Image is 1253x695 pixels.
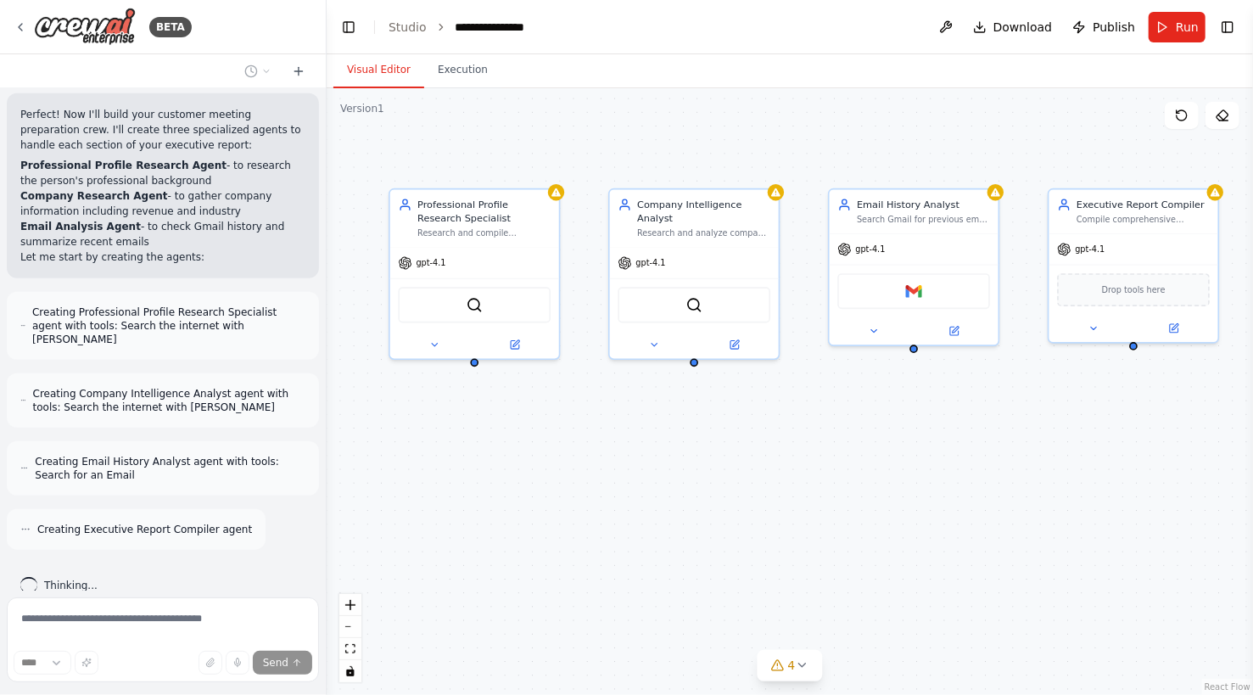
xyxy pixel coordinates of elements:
[339,594,361,682] div: React Flow controls
[1135,320,1212,336] button: Open in side panel
[20,219,305,249] li: - to check Gmail history and summarize recent emails
[34,8,136,46] img: Logo
[389,19,543,36] nav: breadcrumb
[263,656,288,670] span: Send
[637,198,770,225] div: Company Intelligence Analyst
[1075,244,1105,255] span: gpt-4.1
[285,61,312,81] button: Start a new chat
[20,190,168,202] strong: Company Research Agent
[857,198,990,211] div: Email History Analyst
[1205,682,1250,692] a: React Flow attribution
[608,188,780,360] div: Company Intelligence AnalystResearch and analyze company information for the organization where {...
[637,228,770,239] div: Research and analyze company information for the organization where {person_name} works, focusing...
[389,188,560,360] div: Professional Profile Research SpecialistResearch and compile comprehensive professional profiles ...
[1077,215,1210,226] div: Compile comprehensive executive meeting preparation reports by synthesizing research from multipl...
[1048,188,1219,344] div: Executive Report CompilerCompile comprehensive executive meeting preparation reports by synthesiz...
[993,19,1053,36] span: Download
[35,455,305,482] span: Creating Email History Analyst agent with tools: Search for an Email
[238,61,278,81] button: Switch to previous chat
[1149,12,1205,42] button: Run
[333,53,424,88] button: Visual Editor
[417,228,551,239] div: Research and compile comprehensive professional profiles for {person_name} including their curren...
[966,12,1060,42] button: Download
[33,387,305,414] span: Creating Company Intelligence Analyst agent with tools: Search the internet with [PERSON_NAME]
[476,337,553,353] button: Open in side panel
[20,158,305,188] li: - to research the person's professional background
[1102,283,1166,297] span: Drop tools here
[828,188,999,346] div: Email History AnalystSearch Gmail for previous email exchanges with {email_address} and provide a...
[696,337,773,353] button: Open in side panel
[1093,19,1135,36] span: Publish
[253,651,312,675] button: Send
[32,305,305,346] span: Creating Professional Profile Research Specialist agent with tools: Search the internet with [PER...
[857,215,990,226] div: Search Gmail for previous email exchanges with {email_address} and provide a concise summary of t...
[1216,15,1239,39] button: Show right sidebar
[20,160,227,171] strong: Professional Profile Research Agent
[20,221,141,233] strong: Email Analysis Agent
[855,244,885,255] span: gpt-4.1
[340,102,384,115] div: Version 1
[758,650,823,681] button: 4
[20,107,305,153] p: Perfect! Now I'll build your customer meeting preparation crew. I'll create three specialized age...
[149,17,192,37] div: BETA
[915,322,993,339] button: Open in side panel
[424,53,501,88] button: Execution
[20,188,305,219] li: - to gather company information including revenue and industry
[906,283,922,300] img: Gmail
[199,651,222,675] button: Upload files
[339,638,361,660] button: fit view
[20,249,305,265] p: Let me start by creating the agents:
[1066,12,1142,42] button: Publish
[417,198,551,225] div: Professional Profile Research Specialist
[339,616,361,638] button: zoom out
[75,651,98,675] button: Improve this prompt
[226,651,249,675] button: Click to speak your automation idea
[636,258,666,269] span: gpt-4.1
[1077,198,1210,211] div: Executive Report Compiler
[44,579,98,592] span: Thinking...
[389,20,427,34] a: Studio
[1176,19,1199,36] span: Run
[788,657,796,674] span: 4
[337,15,361,39] button: Hide left sidebar
[37,523,252,536] span: Creating Executive Report Compiler agent
[339,594,361,616] button: zoom in
[686,297,702,313] img: SerperDevTool
[417,258,446,269] span: gpt-4.1
[339,660,361,682] button: toggle interactivity
[467,297,483,313] img: SerperDevTool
